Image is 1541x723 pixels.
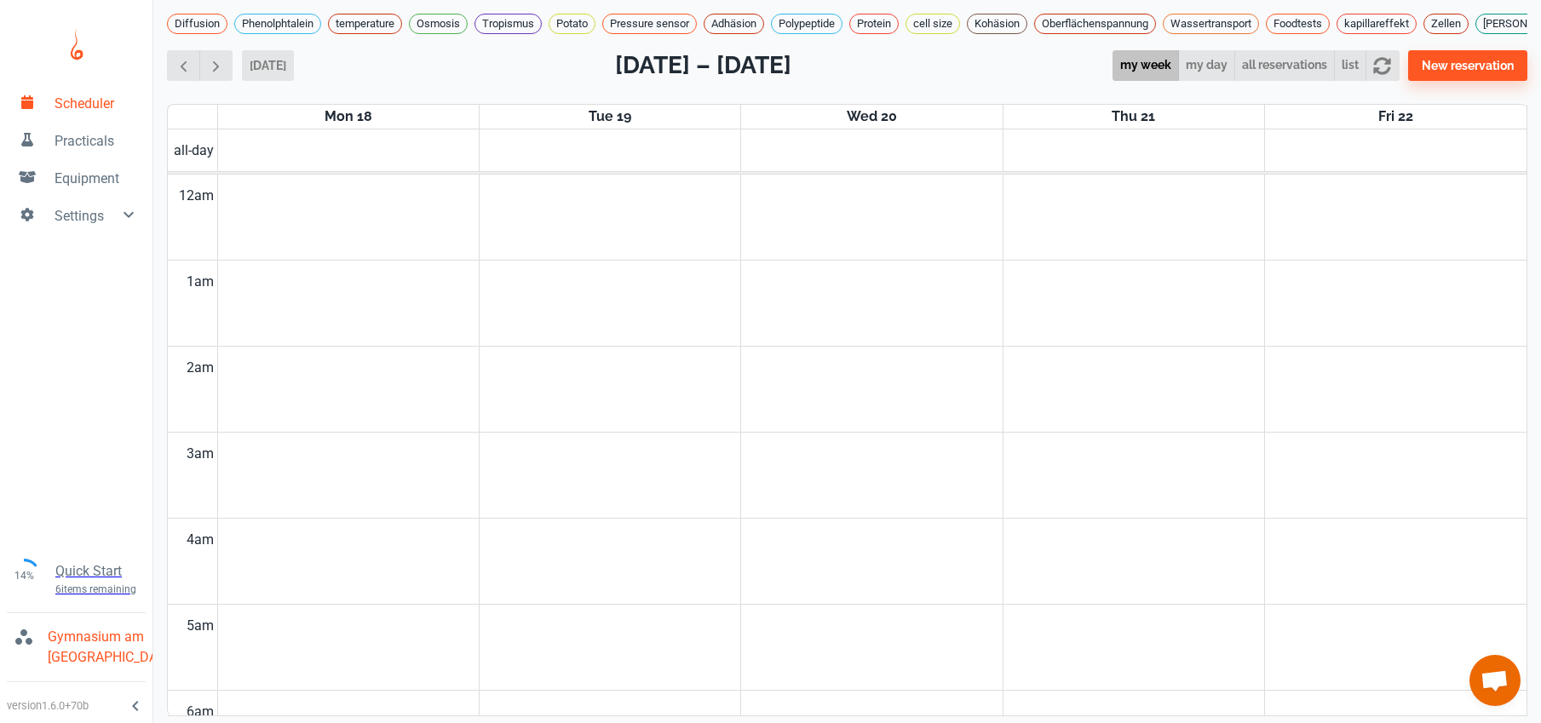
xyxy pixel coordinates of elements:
[771,14,842,34] div: Polypeptide
[1337,14,1417,34] div: kapillareffekt
[1337,15,1416,32] span: kapillareffekt
[183,605,217,647] div: 5am
[1163,14,1259,34] div: Wassertransport
[1424,15,1468,32] span: Zellen
[183,433,217,475] div: 3am
[1113,50,1179,82] button: my week
[183,519,217,561] div: 4am
[168,15,227,32] span: Diffusion
[410,15,467,32] span: Osmosis
[328,14,402,34] div: temperature
[475,15,541,32] span: Tropismus
[850,15,898,32] span: Protein
[1375,105,1417,129] a: August 22, 2025
[1423,14,1469,34] div: Zellen
[585,105,635,129] a: August 19, 2025
[968,15,1026,32] span: Kohäsion
[843,105,900,129] a: August 20, 2025
[175,175,217,217] div: 12am
[1469,655,1521,706] a: Chat öffnen
[167,50,200,82] button: Previous week
[235,15,320,32] span: Phenolphtalein
[1178,50,1235,82] button: my day
[183,261,217,303] div: 1am
[906,14,960,34] div: cell size
[1164,15,1258,32] span: Wassertransport
[849,14,899,34] div: Protein
[474,14,542,34] div: Tropismus
[602,14,697,34] div: Pressure sensor
[704,15,763,32] span: Adhäsion
[167,14,227,34] div: Diffusion
[906,15,959,32] span: cell size
[1034,14,1156,34] div: Oberflächenspannung
[1334,50,1366,82] button: list
[329,15,401,32] span: temperature
[1035,15,1155,32] span: Oberflächenspannung
[170,141,217,161] span: all-day
[1234,50,1335,82] button: all reservations
[234,14,321,34] div: Phenolphtalein
[409,14,468,34] div: Osmosis
[615,48,791,83] h2: [DATE] – [DATE]
[199,50,233,82] button: Next week
[242,50,294,81] button: [DATE]
[603,15,696,32] span: Pressure sensor
[549,15,595,32] span: Potato
[967,14,1027,34] div: Kohäsion
[1266,14,1330,34] div: Foodtests
[772,15,842,32] span: Polypeptide
[1366,50,1399,82] button: refresh
[183,347,217,389] div: 2am
[1108,105,1159,129] a: August 21, 2025
[549,14,595,34] div: Potato
[704,14,764,34] div: Adhäsion
[1267,15,1329,32] span: Foodtests
[321,105,376,129] a: August 18, 2025
[1408,50,1527,81] button: New reservation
